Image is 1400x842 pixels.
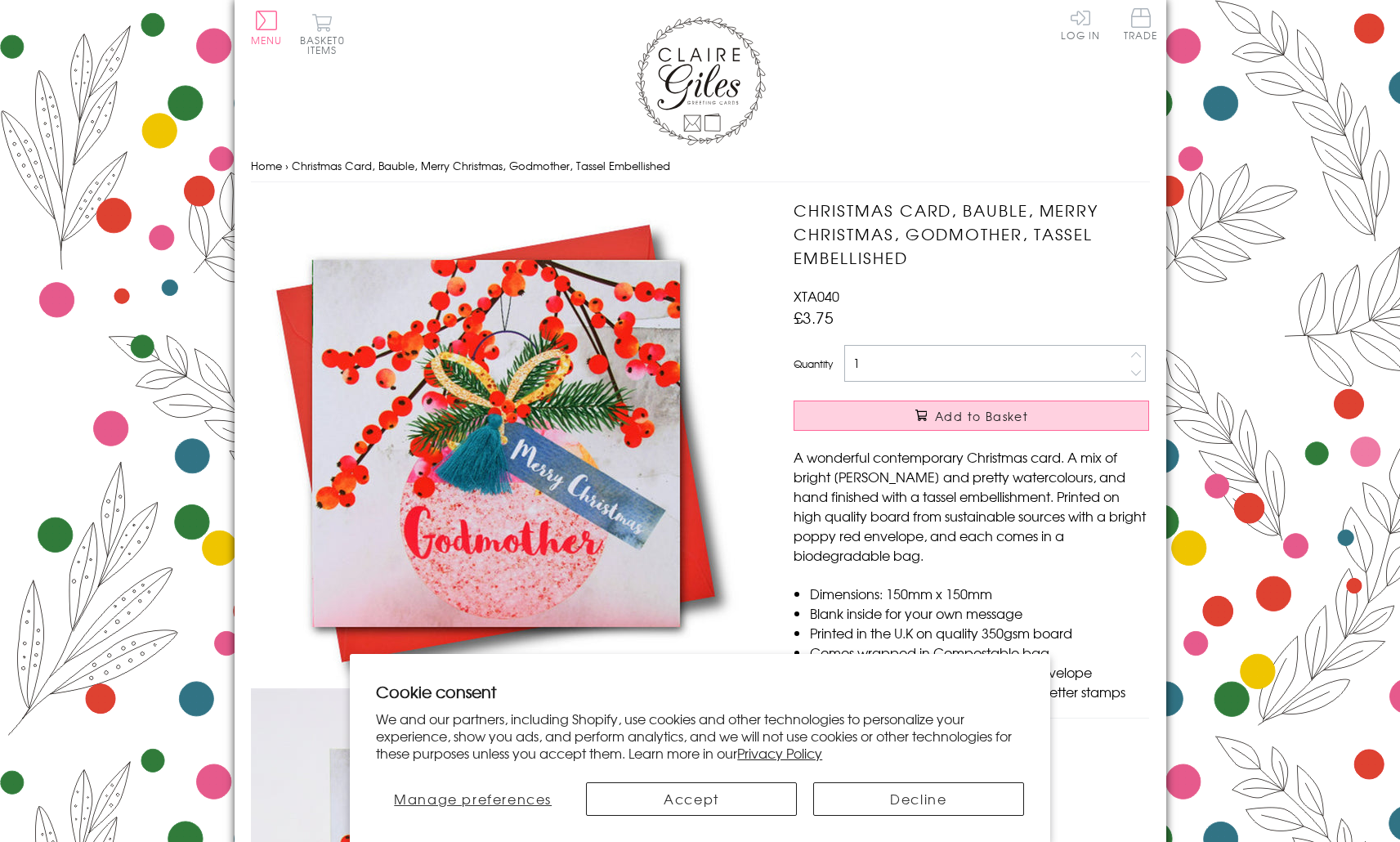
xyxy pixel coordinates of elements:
[810,603,1149,623] li: Blank inside for your own message
[813,782,1024,816] button: Decline
[251,150,1150,183] nav: breadcrumbs
[794,401,1149,431] button: Add to Basket
[285,158,288,173] span: ›
[794,199,1149,269] h1: Christmas Card, Bauble, Merry Christmas, Godmother, Tassel Embellished
[794,447,1149,565] p: A wonderful contemporary Christmas card. A mix of bright [PERSON_NAME] and pretty watercolours, a...
[635,16,766,146] img: Claire Giles Greetings Cards
[810,623,1149,643] li: Printed in the U.K on quality 350gsm board
[251,199,741,688] img: Christmas Card, Bauble, Merry Christmas, Godmother, Tassel Embellished
[794,306,834,329] span: £3.75
[376,782,570,816] button: Manage preferences
[810,584,1149,603] li: Dimensions: 150mm x 150mm
[292,158,670,173] span: Christmas Card, Bauble, Merry Christmas, Godmother, Tassel Embellished
[586,782,797,816] button: Accept
[1061,8,1100,40] a: Log In
[251,33,283,47] span: Menu
[300,13,345,55] button: Basket0 items
[737,743,822,763] a: Privacy Policy
[251,158,282,173] a: Home
[1124,8,1158,43] a: Trade
[376,710,1024,761] p: We and our partners, including Shopify, use cookies and other technologies to personalize your ex...
[794,356,833,371] label: Quantity
[394,789,552,808] span: Manage preferences
[935,408,1028,424] span: Add to Basket
[794,286,839,306] span: XTA040
[810,643,1149,662] li: Comes wrapped in Compostable bag
[251,11,283,45] button: Menu
[307,33,345,57] span: 0 items
[1124,8,1158,40] span: Trade
[376,680,1024,703] h2: Cookie consent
